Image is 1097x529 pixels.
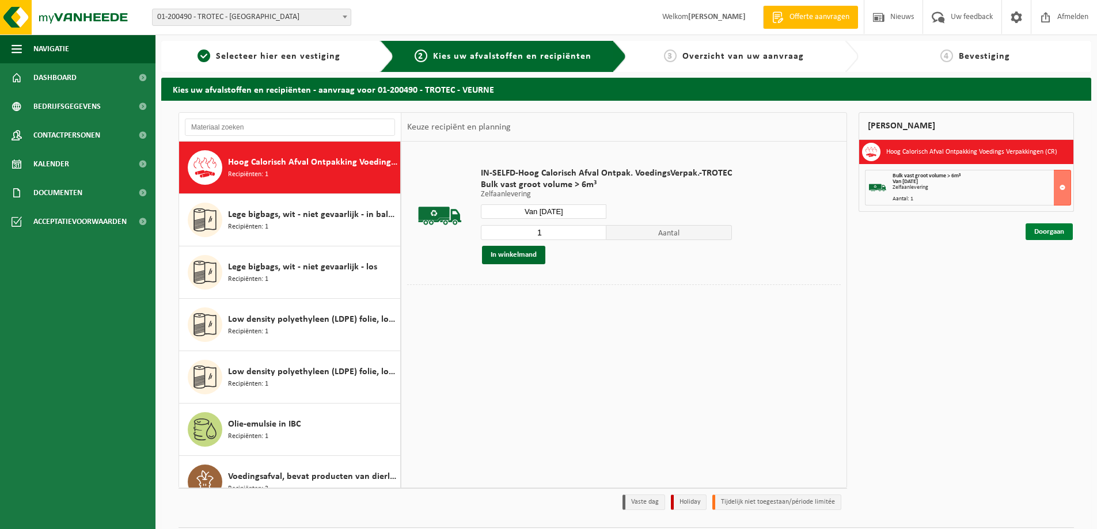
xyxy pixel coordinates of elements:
button: Olie-emulsie in IBC Recipiënten: 1 [179,404,401,456]
span: Olie-emulsie in IBC [228,417,301,431]
span: Voedingsafval, bevat producten van dierlijke oorsprong, gemengde verpakking (exclusief glas), cat... [228,470,397,484]
button: Low density polyethyleen (LDPE) folie, los, gekleurd Recipiënten: 1 [179,299,401,351]
span: Bedrijfsgegevens [33,92,101,121]
span: Kies uw afvalstoffen en recipiënten [433,52,591,61]
span: 4 [940,50,953,62]
span: Low density polyethyleen (LDPE) folie, los, gekleurd [228,313,397,326]
button: Lege bigbags, wit - niet gevaarlijk - in balen Recipiënten: 1 [179,194,401,246]
span: Recipiënten: 1 [228,274,268,285]
span: Recipiënten: 1 [228,431,268,442]
span: Aantal [606,225,732,240]
h2: Kies uw afvalstoffen en recipiënten - aanvraag voor 01-200490 - TROTEC - VEURNE [161,78,1091,100]
div: Aantal: 1 [893,196,1071,202]
input: Selecteer datum [481,204,606,219]
div: Zelfaanlevering [893,185,1071,191]
span: Acceptatievoorwaarden [33,207,127,236]
span: Bulk vast groot volume > 6m³ [893,173,961,179]
span: 3 [664,50,677,62]
span: Recipiënten: 3 [228,484,268,494]
span: Recipiënten: 1 [228,326,268,337]
div: [PERSON_NAME] [859,112,1074,140]
span: 01-200490 - TROTEC - VEURNE [152,9,351,26]
span: Recipiënten: 1 [228,222,268,233]
span: 01-200490 - TROTEC - VEURNE [153,9,351,25]
span: Bulk vast groot volume > 6m³ [481,179,732,191]
span: Lege bigbags, wit - niet gevaarlijk - los [228,260,377,274]
span: 2 [415,50,427,62]
p: Zelfaanlevering [481,191,732,199]
span: Dashboard [33,63,77,92]
button: In winkelmand [482,246,545,264]
span: Hoog Calorisch Afval Ontpakking Voedings Verpakkingen (CR) [228,155,397,169]
button: Lege bigbags, wit - niet gevaarlijk - los Recipiënten: 1 [179,246,401,299]
h3: Hoog Calorisch Afval Ontpakking Voedings Verpakkingen (CR) [886,143,1057,161]
span: Recipiënten: 1 [228,169,268,180]
span: 1 [198,50,210,62]
span: Lege bigbags, wit - niet gevaarlijk - in balen [228,208,397,222]
span: Overzicht van uw aanvraag [682,52,804,61]
li: Vaste dag [622,494,665,510]
span: Kalender [33,150,69,178]
span: Recipiënten: 1 [228,379,268,390]
button: Hoog Calorisch Afval Ontpakking Voedings Verpakkingen (CR) Recipiënten: 1 [179,142,401,194]
strong: Van [DATE] [893,178,918,185]
a: Offerte aanvragen [763,6,858,29]
li: Tijdelijk niet toegestaan/période limitée [712,494,841,510]
a: 1Selecteer hier een vestiging [167,50,371,63]
input: Materiaal zoeken [185,119,395,136]
div: Keuze recipiënt en planning [401,113,517,142]
span: Navigatie [33,35,69,63]
a: Doorgaan [1026,223,1073,240]
span: Selecteer hier een vestiging [216,52,340,61]
button: Low density polyethyleen (LDPE) folie, los, naturel Recipiënten: 1 [179,351,401,404]
span: Contactpersonen [33,121,100,150]
span: Bevestiging [959,52,1010,61]
span: IN-SELFD-Hoog Calorisch Afval Ontpak. VoedingsVerpak.-TROTEC [481,168,732,179]
span: Documenten [33,178,82,207]
span: Offerte aanvragen [787,12,852,23]
span: Low density polyethyleen (LDPE) folie, los, naturel [228,365,397,379]
button: Voedingsafval, bevat producten van dierlijke oorsprong, gemengde verpakking (exclusief glas), cat... [179,456,401,508]
strong: [PERSON_NAME] [688,13,746,21]
li: Holiday [671,494,707,510]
